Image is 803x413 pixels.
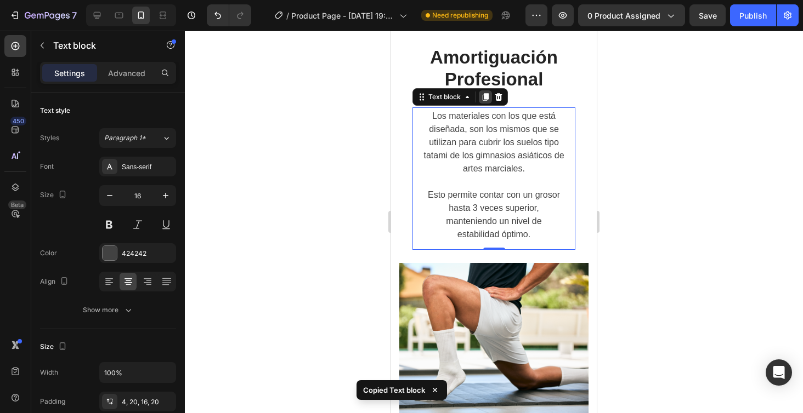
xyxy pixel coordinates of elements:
[40,340,69,354] div: Size
[40,368,58,377] div: Width
[40,397,65,406] div: Padding
[207,4,251,26] div: Undo/Redo
[40,162,54,171] div: Font
[739,10,767,21] div: Publish
[108,67,145,79] p: Advanced
[40,274,71,289] div: Align
[54,67,85,79] p: Settings
[100,363,176,382] input: Auto
[72,9,77,22] p: 7
[53,39,146,52] p: Text block
[40,300,176,320] button: Show more
[291,10,395,21] span: Product Page - [DATE] 19:54:48
[4,4,82,26] button: 7
[122,397,173,407] div: 4, 20, 16, 20
[40,133,59,143] div: Styles
[104,133,146,143] span: Paragraph 1*
[99,128,176,148] button: Paragraph 1*
[587,10,660,21] span: 0 product assigned
[40,248,57,258] div: Color
[766,359,792,386] div: Open Intercom Messenger
[8,200,26,209] div: Beta
[10,117,26,125] div: 450
[391,31,597,413] iframe: Design area
[689,4,726,26] button: Save
[730,4,776,26] button: Publish
[122,162,173,172] div: Sans-serif
[40,188,69,203] div: Size
[363,385,425,395] p: Copied Text block
[699,11,717,20] span: Save
[286,10,289,21] span: /
[122,249,173,259] div: 424242
[83,305,134,316] div: Show more
[578,4,685,26] button: 0 product assigned
[40,106,70,116] div: Text style
[432,10,488,20] span: Need republishing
